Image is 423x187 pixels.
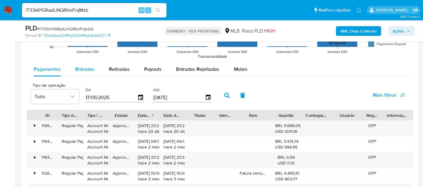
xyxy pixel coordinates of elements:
a: 76bda5ec2b1ff0a03c5f4fbac9dd4227 [43,33,110,38]
p: erico.trevizan@mercadopago.com.br [376,7,410,13]
span: Atalhos rápidos [318,7,350,13]
b: PLD [25,23,37,33]
button: search-icon [152,6,164,14]
a: Sair [412,7,418,13]
input: Pesquise usuários ou casos... [22,6,166,14]
b: AML Data Collector [340,26,377,36]
p: STANDBY - ROI PROPOSAL [164,27,222,35]
span: # iT33kKfGRadLiNQRtmFrqMzb [37,26,94,32]
button: AML Data Collector [336,26,381,36]
span: Risco PLD: [242,28,275,34]
b: Person ID [25,33,42,38]
span: Alt [139,7,144,13]
span: Ações [393,26,404,36]
span: HIGH [264,27,275,34]
span: 3.152.2-hotfix-1 [400,14,420,19]
div: MLB [224,28,240,34]
span: s [147,7,149,13]
button: Ações [388,26,415,36]
a: Notificações [356,8,362,13]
